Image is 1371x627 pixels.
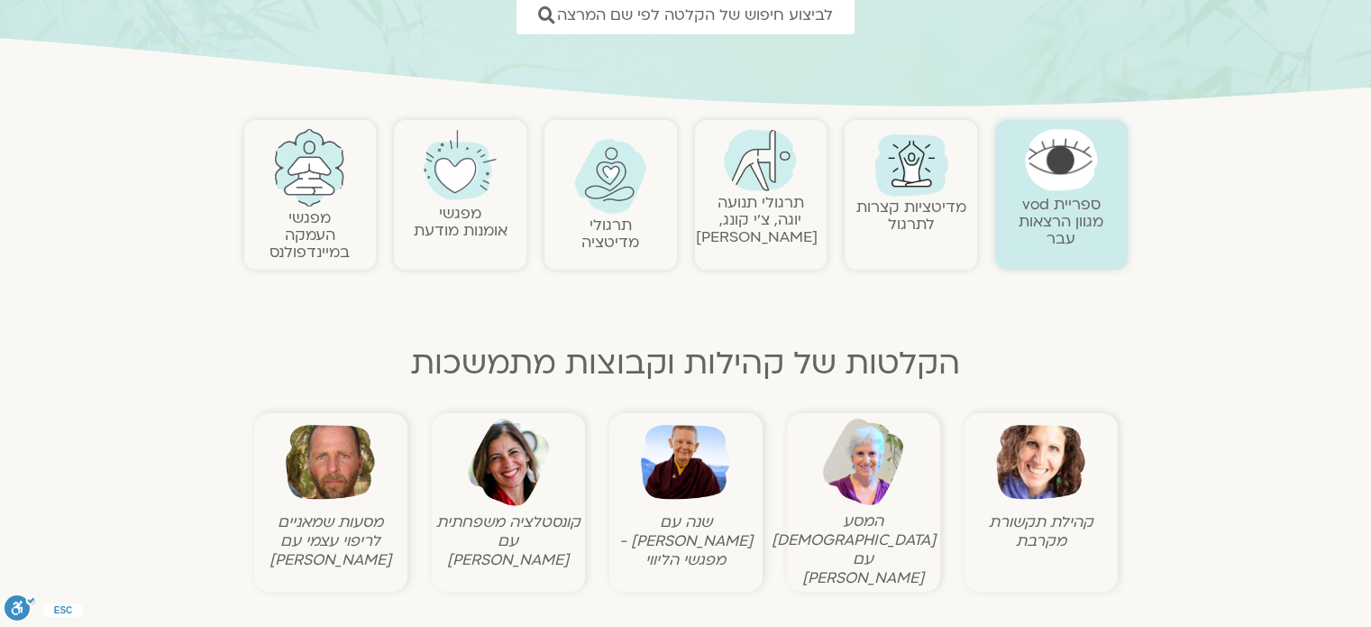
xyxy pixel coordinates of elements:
a: ספריית vodמגוון הרצאות עבר [1019,194,1103,249]
a: מפגשיהעמקה במיינדפולנס [270,207,350,263]
a: תרגולי תנועהיוגה, צ׳י קונג, [PERSON_NAME] [696,192,818,247]
figcaption: שנה עם [PERSON_NAME] - מפגשי הליווי [614,512,758,569]
span: לביצוע חיפוש של הקלטה לפי שם המרצה [557,6,833,23]
a: מפגשיאומנות מודעת [414,203,507,241]
figcaption: קונסטלציה משפחתית עם [PERSON_NAME] [436,512,580,569]
figcaption: קהילת תקשורת מקרבת [969,512,1113,550]
figcaption: המסע [DEMOGRAPHIC_DATA] עם [PERSON_NAME] [791,512,936,587]
h2: הקלטות של קהילות וקבוצות מתמשכות [244,346,1128,382]
figcaption: מסעות שמאניים לריפוי עצמי עם [PERSON_NAME] [259,512,403,569]
a: מדיטציות קצרות לתרגול [856,197,966,235]
a: תרגולימדיטציה [581,215,639,253]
